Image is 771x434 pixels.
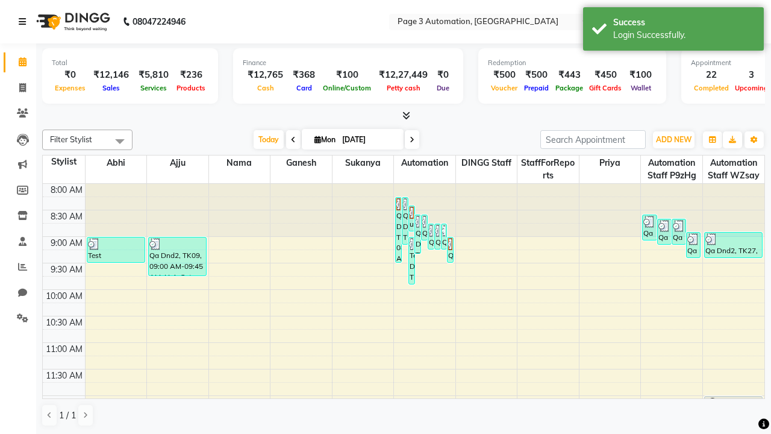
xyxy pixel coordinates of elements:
[653,131,695,148] button: ADD NEW
[288,68,320,82] div: ₹368
[435,224,440,249] div: Qa Dnd2, TK24, 08:45 AM-09:15 AM, Hair Cut By Expert-Men
[48,263,85,276] div: 9:30 AM
[641,156,702,183] span: Automation Staff p9zHg
[384,84,423,92] span: Petty cash
[625,68,657,82] div: ₹100
[43,370,85,382] div: 11:30 AM
[50,134,92,144] span: Filter Stylist
[613,29,755,42] div: Login Successfully.
[89,68,134,82] div: ₹12,146
[705,233,763,257] div: Qa Dnd2, TK27, 08:55 AM-09:25 AM, Hair cut Below 12 years (Boy)
[402,198,408,244] div: Qa Dnd2, TK22, 08:15 AM-09:10 AM, Special Hair Wash- Men
[488,84,520,92] span: Voucher
[52,84,89,92] span: Expenses
[422,215,427,240] div: Qa Dnd2, TK18, 08:35 AM-09:05 AM, Hair cut Below 12 years (Boy)
[613,16,755,29] div: Success
[59,409,76,422] span: 1 / 1
[415,215,420,253] div: Qa Dnd2, TK26, 08:35 AM-09:20 AM, Hair Cut-Men
[43,343,85,356] div: 11:00 AM
[687,233,700,257] div: Qa Dnd2, TK28, 08:55 AM-09:25 AM, Hair cut Below 12 years (Boy)
[320,84,374,92] span: Online/Custom
[149,237,206,275] div: Qa Dnd2, TK09, 09:00 AM-09:45 AM, Hair Cut-Men
[173,84,208,92] span: Products
[137,84,170,92] span: Services
[428,224,434,249] div: Qa Dnd2, TK23, 08:45 AM-09:15 AM, Hair Cut By Expert-Men
[643,215,656,240] div: Qa Dnd2, TK19, 08:35 AM-09:05 AM, Hair Cut By Expert-Men
[552,68,586,82] div: ₹443
[691,68,732,82] div: 22
[409,206,414,231] div: undefined, TK16, 08:25 AM-08:55 AM, Hair cut Below 12 years (Boy)
[396,198,401,262] div: Qa Dnd2, TK17, 08:15 AM-09:30 AM, Hair Cut By Expert-Men,Hair Cut-Men
[43,316,85,329] div: 10:30 AM
[293,84,315,92] span: Card
[332,156,394,171] span: Sukanya
[339,131,399,149] input: 2025-09-01
[133,5,186,39] b: 08047224946
[48,237,85,250] div: 9:00 AM
[311,135,339,144] span: Mon
[320,68,374,82] div: ₹100
[448,237,453,262] div: Qa Dnd2, TK29, 09:00 AM-09:30 AM, Hair cut Below 12 years (Boy)
[374,68,432,82] div: ₹12,27,449
[628,84,654,92] span: Wallet
[658,219,671,244] div: Qa Dnd2, TK20, 08:40 AM-09:10 AM, Hair Cut By Expert-Men
[147,156,208,171] span: Ajju
[99,84,123,92] span: Sales
[732,84,771,92] span: Upcoming
[243,58,454,68] div: Finance
[691,84,732,92] span: Completed
[579,156,641,171] span: Priya
[254,130,284,149] span: Today
[86,156,147,171] span: Abhi
[488,58,657,68] div: Redemption
[43,290,85,303] div: 10:00 AM
[703,156,764,183] span: Automation Staff wZsay
[270,156,332,171] span: Ganesh
[432,68,454,82] div: ₹0
[540,130,646,149] input: Search Appointment
[209,156,270,171] span: Nama
[173,68,208,82] div: ₹236
[134,68,173,82] div: ₹5,810
[243,68,288,82] div: ₹12,765
[43,156,85,168] div: Stylist
[442,224,447,249] div: Qa Dnd2, TK25, 08:45 AM-09:15 AM, Hair Cut By Expert-Men
[48,210,85,223] div: 8:30 AM
[456,156,517,171] span: DINGG Staff
[517,156,579,183] span: StaffForReports
[409,237,414,284] div: Test DoNotDelete, TK31, 09:00 AM-09:55 AM, Special Hair Wash- Men
[52,68,89,82] div: ₹0
[48,184,85,197] div: 8:00 AM
[656,135,691,144] span: ADD NEW
[672,219,685,244] div: Qa Dnd2, TK21, 08:40 AM-09:10 AM, Hair cut Below 12 years (Boy)
[488,68,520,82] div: ₹500
[254,84,277,92] span: Cash
[732,68,771,82] div: 3
[521,84,552,92] span: Prepaid
[552,84,586,92] span: Package
[394,156,455,171] span: Automation
[434,84,452,92] span: Due
[87,237,145,262] div: Test DoNotDelete, TK11, 09:00 AM-09:30 AM, Hair Cut By Expert-Men
[44,396,85,409] div: 12:00 PM
[586,84,625,92] span: Gift Cards
[586,68,625,82] div: ₹450
[52,58,208,68] div: Total
[31,5,113,39] img: logo
[520,68,552,82] div: ₹500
